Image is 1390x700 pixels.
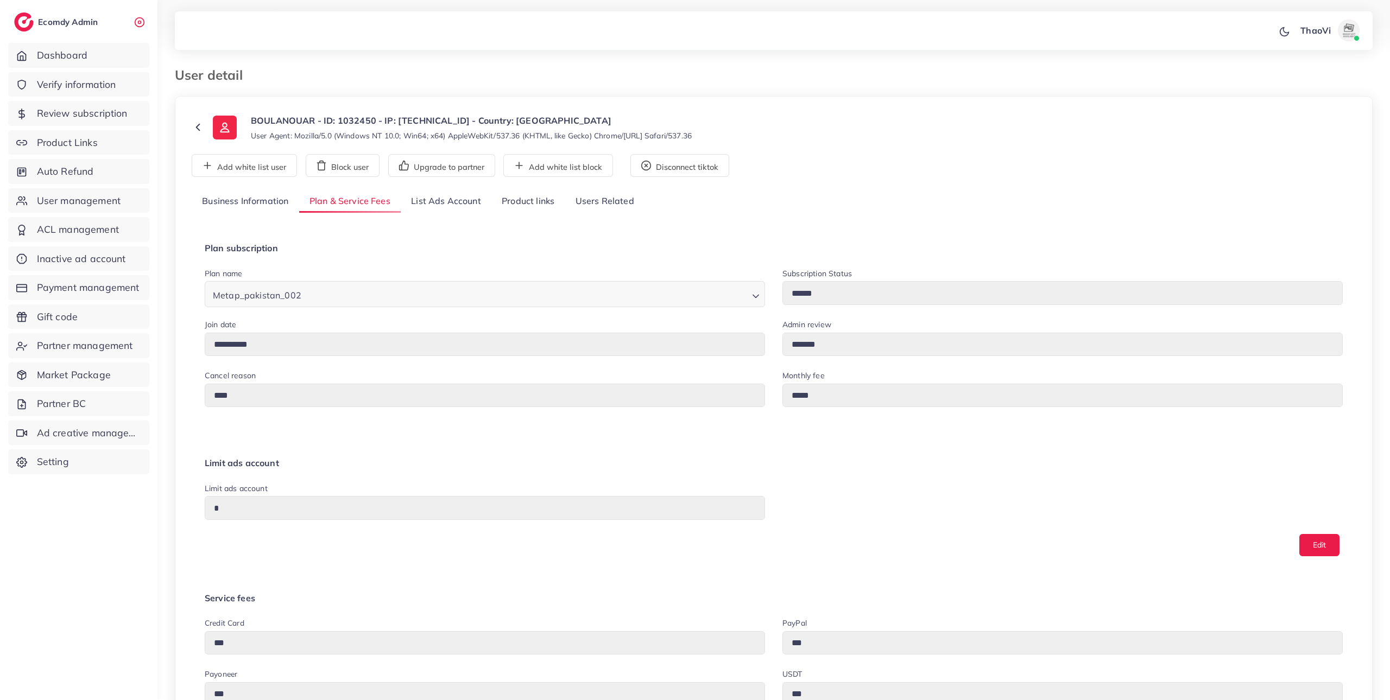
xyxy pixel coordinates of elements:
span: Review subscription [37,106,128,120]
span: Product Links [37,136,98,150]
span: Auto Refund [37,164,94,179]
label: Subscription Status [782,268,852,279]
input: Search for option [305,285,748,303]
button: Edit [1299,534,1340,556]
label: Monthly fee [782,370,825,381]
label: Cancel reason [205,370,256,381]
img: logo [14,12,34,31]
h4: Limit ads account [205,458,1343,468]
a: Verify information [8,72,149,97]
label: Limit ads account [205,483,268,494]
a: Partner management [8,333,149,358]
a: ThaoViavatar [1294,20,1364,41]
a: Users Related [565,190,644,213]
a: Auto Refund [8,159,149,184]
span: Partner BC [37,397,86,411]
span: Metap_pakistan_002 [211,288,304,303]
p: ThaoVi [1300,24,1331,37]
a: ACL management [8,217,149,242]
a: Dashboard [8,43,149,68]
label: USDT [782,669,803,679]
h4: Plan subscription [205,243,1343,253]
span: ACL management [37,222,119,237]
a: List Ads Account [401,190,491,213]
span: Dashboard [37,48,87,62]
img: avatar [1338,20,1360,41]
a: Review subscription [8,101,149,126]
span: Gift code [37,310,78,324]
a: Ad creative management [8,421,149,446]
span: Ad creative management [37,426,141,440]
span: Setting [37,455,69,469]
a: Gift code [8,304,149,329]
a: Market Package [8,362,149,387]
a: Setting [8,449,149,474]
a: logoEcomdy Admin [14,12,100,31]
a: User management [8,188,149,213]
button: Disconnect tiktok [630,154,729,177]
p: BOULANOUAR - ID: 1032450 - IP: [TECHNICAL_ID] - Country: [GEOGRAPHIC_DATA] [251,114,692,127]
h4: Service fees [205,593,1343,603]
span: Partner management [37,339,133,353]
a: Business Information [192,190,299,213]
div: Search for option [205,281,765,307]
a: Product Links [8,130,149,155]
a: Payment management [8,275,149,300]
h2: Ecomdy Admin [38,17,100,27]
span: User management [37,194,121,208]
label: Admin review [782,319,831,330]
button: Block user [306,154,380,177]
small: User Agent: Mozilla/5.0 (Windows NT 10.0; Win64; x64) AppleWebKit/537.36 (KHTML, like Gecko) Chro... [251,130,692,141]
label: PayPal [782,618,807,628]
a: Plan & Service Fees [299,190,401,213]
button: Add white list block [503,154,613,177]
span: Market Package [37,368,111,382]
label: Credit card [205,618,244,628]
button: Add white list user [192,154,297,177]
h3: User detail [175,67,251,83]
a: Partner BC [8,391,149,416]
button: Upgrade to partner [388,154,495,177]
span: Payment management [37,281,140,295]
label: Payoneer [205,669,237,679]
span: Inactive ad account [37,252,126,266]
a: Product links [491,190,565,213]
label: Plan name [205,268,242,279]
img: ic-user-info.36bf1079.svg [213,116,237,139]
label: Join date [205,319,236,330]
span: Verify information [37,78,116,92]
a: Inactive ad account [8,246,149,271]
